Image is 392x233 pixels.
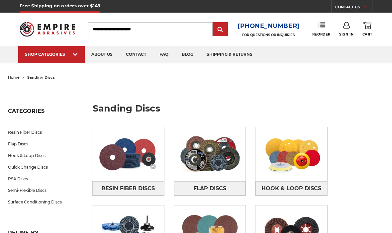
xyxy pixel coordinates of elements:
a: faq [153,46,175,63]
h5: Categories [8,108,78,118]
span: Reorder [312,32,331,37]
p: FOR QUESTIONS OR INQUIRIES [238,33,300,37]
a: Semi-Flexible Discs [8,185,78,196]
span: Resin Fiber Discs [101,183,155,194]
span: Flap Discs [193,183,226,194]
a: Flap Discs [174,181,246,196]
a: Resin Fiber Discs [92,181,164,196]
a: Hook & Loop Discs [8,150,78,161]
a: Flap Discs [8,138,78,150]
a: Cart [362,22,372,37]
span: Cart [362,32,372,37]
a: Reorder [312,22,331,36]
img: Hook & Loop Discs [255,129,327,179]
span: sanding discs [27,75,55,80]
a: PSA Discs [8,173,78,185]
img: Resin Fiber Discs [92,129,164,179]
div: SHOP CATEGORIES [25,52,78,57]
h1: sanding discs [93,104,384,118]
input: Submit [214,23,227,36]
a: Resin Fiber Discs [8,126,78,138]
span: Hook & Loop Discs [261,183,321,194]
a: about us [85,46,119,63]
a: Quick Change Discs [8,161,78,173]
a: contact [119,46,153,63]
span: Sign In [339,32,353,37]
a: blog [175,46,200,63]
img: Flap Discs [174,129,246,179]
a: CONTACT US [335,3,372,13]
a: shipping & returns [200,46,259,63]
a: Surface Conditioning Discs [8,196,78,208]
a: [PHONE_NUMBER] [238,21,300,31]
a: Hook & Loop Discs [255,181,327,196]
img: Empire Abrasives [20,18,75,40]
a: home [8,75,20,80]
